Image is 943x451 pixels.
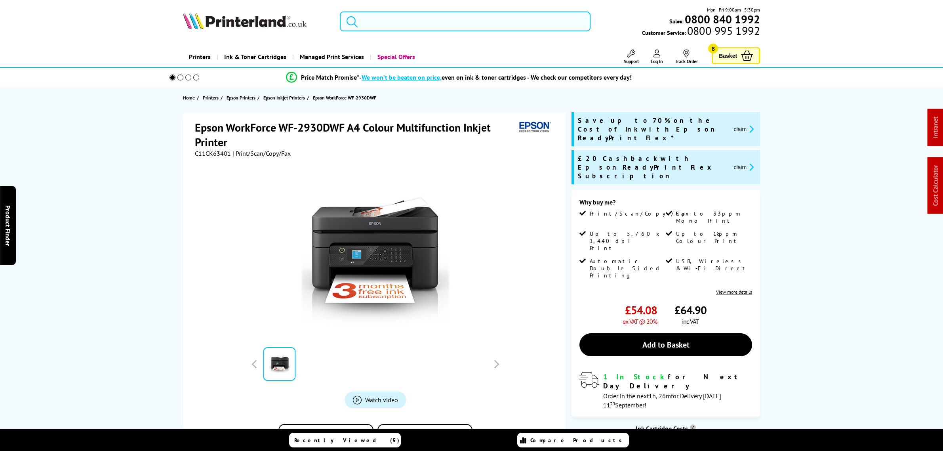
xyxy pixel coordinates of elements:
span: Save up to 70% on the Cost of Ink with Epson ReadyPrint Flex* [578,116,727,142]
div: for Next Day Delivery [603,372,752,390]
a: Epson Inkjet Printers [263,94,307,102]
span: Customer Service: [642,27,760,36]
span: ex VAT @ 20% [623,317,657,325]
a: Compare Products [517,433,629,447]
span: Printers [203,94,219,102]
span: USB, Wireless & Wi-Fi Direct [676,258,751,272]
a: Special Offers [370,47,421,67]
span: Epson Printers [227,94,255,102]
span: £54.08 [625,303,657,317]
a: Track Order [675,50,698,64]
span: Basket [719,50,737,61]
span: Print/Scan/Copy/Fax [590,210,692,217]
a: Recently Viewed (5) [289,433,401,447]
span: C11CK63401 [195,149,231,157]
span: Up to 18ppm Colour Print [676,230,751,245]
img: Epson [516,120,552,135]
span: Home [183,94,195,102]
a: Intranet [932,117,939,138]
a: 0800 840 1992 [684,15,760,23]
span: Recently Viewed (5) [294,437,400,444]
span: 1h, 26m [649,392,671,400]
a: Managed Print Services [292,47,370,67]
sup: th [610,399,615,407]
a: Product_All_Videos [345,392,406,408]
a: Printers [203,94,221,102]
img: Epson WorkForce WF-2930DWF [298,173,453,329]
button: In the Box [377,424,472,447]
span: Epson WorkForce WF-2930DWF [313,94,376,102]
span: inc VAT [682,317,699,325]
span: Product Finder [4,205,12,246]
a: Epson Printers [227,94,257,102]
li: modal_Promise [159,71,760,84]
div: - even on ink & toner cartridges - We check our competitors every day! [359,73,632,81]
span: Ink & Toner Cartridges [224,47,286,67]
a: View more details [716,289,752,295]
a: Cost Calculator [932,165,939,206]
span: 8 [708,44,718,54]
span: Order in the next for Delivery [DATE] 11 September! [603,392,721,409]
a: Epson WorkForce WF-2930DWF [313,94,378,102]
span: | Print/Scan/Copy/Fax [232,149,291,157]
span: Mon - Fri 9:00am - 5:30pm [707,6,760,13]
span: Log In [651,58,663,64]
a: Printers [183,47,217,67]
a: Basket 8 [712,47,760,64]
span: Up to 33ppm Mono Print [676,210,751,224]
a: Log In [651,50,663,64]
span: We won’t be beaten on price, [362,73,442,81]
span: Epson Inkjet Printers [263,94,305,102]
b: 0800 840 1992 [685,12,760,27]
span: 0800 995 1992 [686,27,760,34]
a: Add to Basket [579,333,752,356]
a: Support [624,50,639,64]
a: Ink & Toner Cartridges [217,47,292,67]
div: modal_delivery [579,372,752,409]
span: Watch video [365,396,398,404]
span: Compare Products [530,437,626,444]
div: Ink Cartridge Costs [572,424,760,432]
span: Up to 5,760 x 1,440 dpi Print [590,230,664,252]
button: Add to Compare [278,424,373,447]
span: Sales: [669,17,684,25]
span: Support [624,58,639,64]
span: Automatic Double Sided Printing [590,258,664,279]
h1: Epson WorkForce WF-2930DWF A4 Colour Multifunction Inkjet Printer [195,120,516,149]
span: £64.90 [674,303,707,317]
span: £20 Cashback with Epson ReadyPrint Flex Subscription [578,154,727,180]
div: Why buy me? [579,198,752,210]
a: Printerland Logo [183,12,330,31]
a: Home [183,94,197,102]
span: Price Match Promise* [301,73,359,81]
button: promo-description [731,124,756,134]
img: Printerland Logo [183,12,307,29]
sup: Cost per page [690,424,696,430]
span: 1 In Stock [603,372,668,381]
button: promo-description [731,162,756,172]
